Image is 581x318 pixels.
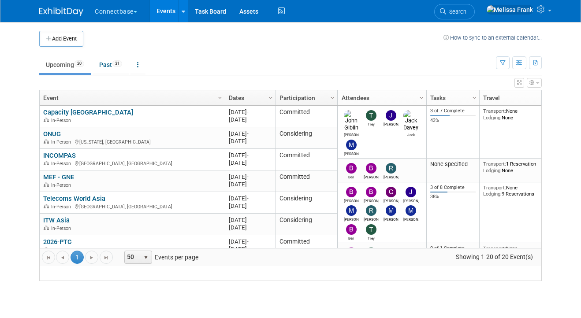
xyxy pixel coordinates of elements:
div: Colleen Gallagher [384,197,399,203]
td: Committed [276,170,337,192]
div: Brian Duffner [364,197,379,203]
div: Ben Edmond [344,235,359,240]
div: [DATE] [229,152,272,159]
div: RICHARD LEVINE [384,174,399,179]
div: 38% [430,194,476,200]
div: [DATE] [229,116,272,123]
span: Transport: [483,108,506,114]
span: - [247,130,249,137]
a: INCOMPAS [43,152,76,159]
div: Mary Ann Rose [344,216,359,222]
div: Ben Edmond [344,174,359,179]
div: Mary Ann Rose [344,150,359,156]
span: Go to the next page [88,254,95,261]
a: Upcoming20 [39,56,91,73]
a: ITW Asia [43,216,70,224]
span: select [142,254,149,261]
a: Past31 [93,56,129,73]
div: [DATE] [229,181,272,188]
span: 50 [125,251,140,263]
span: Column Settings [329,94,336,101]
div: [DATE] [229,202,272,210]
span: Transport: [483,161,506,167]
a: Go to the first page [42,251,55,264]
img: In-Person Event [44,139,49,144]
div: [DATE] [229,224,272,231]
div: James Grant [384,121,399,126]
div: Matt Clark [384,216,399,222]
span: Transport: [483,245,506,251]
a: Dates [229,90,270,105]
span: 20 [74,60,84,67]
div: [DATE] [229,238,272,245]
div: [DATE] [229,130,272,137]
span: In-Person [51,139,74,145]
img: Ben Edmond [346,163,357,174]
a: Capacity [GEOGRAPHIC_DATA] [43,108,133,116]
div: [DATE] [229,173,272,181]
div: [GEOGRAPHIC_DATA], [GEOGRAPHIC_DATA] [43,159,221,167]
a: Column Settings [417,90,427,104]
img: Mary Ann Rose [346,205,357,216]
a: Column Settings [328,90,338,104]
span: - [247,195,249,202]
a: How to sync to an external calendar... [443,34,542,41]
span: In-Person [51,118,74,123]
div: None specified [430,161,476,168]
a: Travel [483,90,544,105]
span: - [247,109,249,115]
img: Matt Clark [386,205,396,216]
img: Ben Edmond [346,224,357,235]
img: Trey Willis [366,224,376,235]
a: Go to the last page [100,251,113,264]
a: Tasks [430,90,473,105]
span: Search [446,8,466,15]
td: Committed [276,235,337,257]
div: Brian Duffner [364,174,379,179]
div: Brian Maggiacomo [344,197,359,203]
img: In-Person Event [44,161,49,165]
span: In-Person [51,182,74,188]
div: Trey Willis [364,235,379,240]
div: 0 of 1 Complete [430,245,476,251]
img: Jack Davey [403,110,419,131]
span: Showing 1-20 of 20 Event(s) [448,251,541,263]
a: Attendees [342,90,421,105]
a: Column Settings [540,90,550,104]
img: ExhibitDay [39,7,83,16]
div: [DATE] [229,159,272,166]
div: [DATE] [229,108,272,116]
div: 3 of 7 Complete [430,108,476,114]
img: In-Person Event [44,118,49,122]
div: None 9 Reservations [483,185,547,197]
img: Colleen Gallagher [386,187,396,197]
img: In-Person Event [44,247,49,251]
div: [GEOGRAPHIC_DATA], [GEOGRAPHIC_DATA] [43,203,221,210]
div: None None [483,245,547,258]
img: In-Person Event [44,226,49,230]
img: John Giblin [344,110,359,131]
img: Maria Sterck [406,205,416,216]
div: Roger Castillo [364,216,379,222]
a: Search [434,4,475,19]
div: Jack Davey [403,131,419,137]
img: Brian Maggiacomo [346,187,357,197]
span: - [247,174,249,180]
span: Lodging: [483,191,502,197]
span: Go to the first page [45,254,52,261]
span: Go to the last page [103,254,110,261]
img: In-Person Event [44,182,49,187]
span: Column Settings [471,94,478,101]
a: Participation [279,90,331,105]
button: Add Event [39,31,83,47]
span: In-Person [51,247,74,253]
a: Column Settings [266,90,276,104]
img: James Grant [386,110,396,121]
div: [DATE] [229,195,272,202]
span: Go to the previous page [59,254,66,261]
span: Lodging: [483,167,502,174]
a: 2026-PTC [43,238,72,246]
span: Transport: [483,185,506,191]
img: John Reumann [406,187,416,197]
a: Event [43,90,219,105]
